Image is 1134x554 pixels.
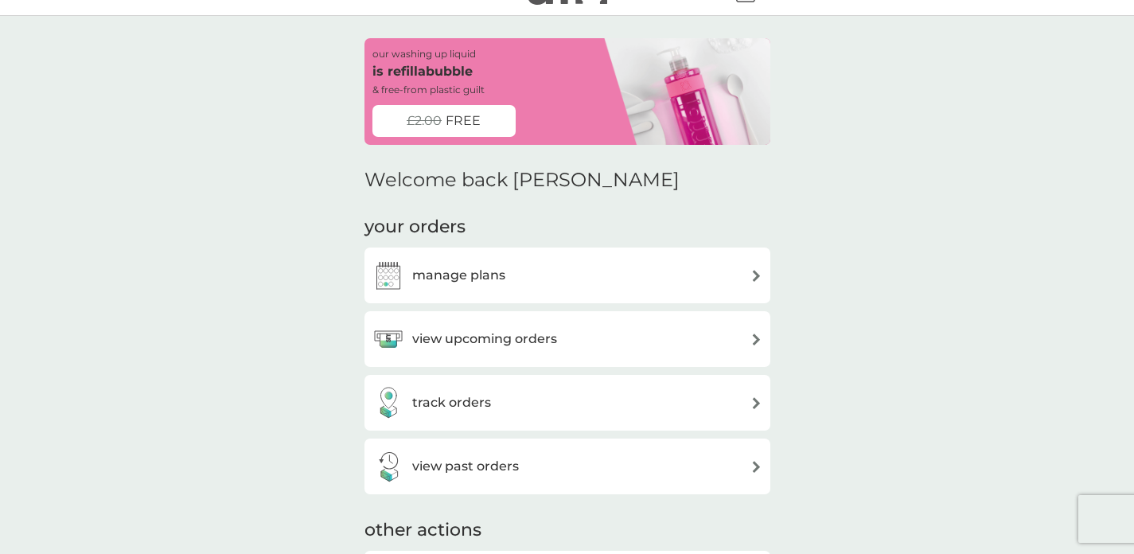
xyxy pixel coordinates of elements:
img: arrow right [750,461,762,473]
h3: view past orders [412,456,519,477]
span: £2.00 [407,111,442,131]
span: FREE [446,111,481,131]
h3: other actions [364,518,481,543]
img: arrow right [750,270,762,282]
h2: Welcome back [PERSON_NAME] [364,169,680,192]
p: & free-from plastic guilt [372,82,485,97]
h3: your orders [364,215,466,240]
img: arrow right [750,397,762,409]
h3: view upcoming orders [412,329,557,349]
p: our washing up liquid [372,46,476,61]
h3: track orders [412,392,491,413]
p: is refillabubble [372,61,473,82]
h3: manage plans [412,265,505,286]
img: arrow right [750,334,762,345]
